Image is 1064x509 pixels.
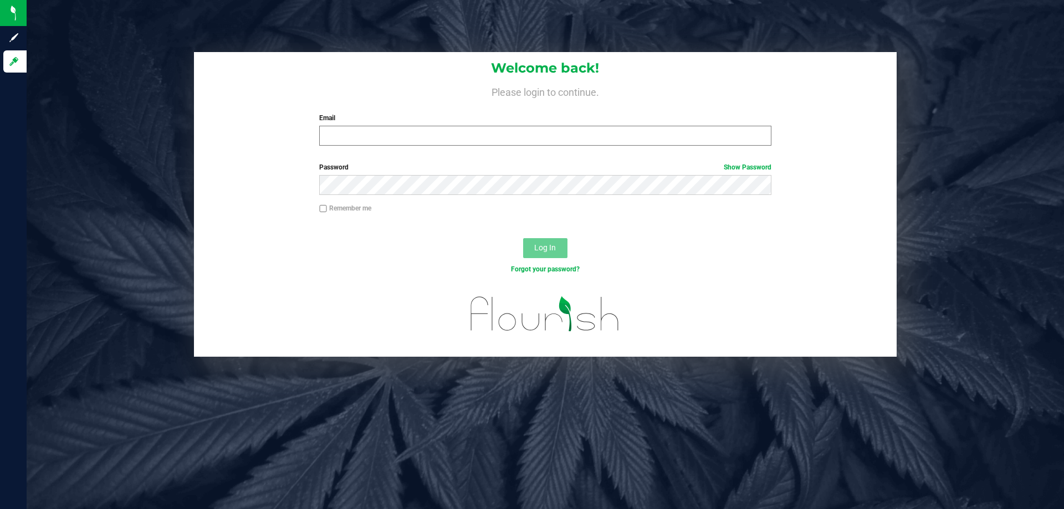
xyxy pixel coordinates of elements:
[8,56,19,67] inline-svg: Log in
[724,163,771,171] a: Show Password
[457,286,633,342] img: flourish_logo.svg
[8,32,19,43] inline-svg: Sign up
[319,203,371,213] label: Remember me
[534,243,556,252] span: Log In
[319,205,327,213] input: Remember me
[319,163,349,171] span: Password
[523,238,567,258] button: Log In
[194,61,897,75] h1: Welcome back!
[194,84,897,97] h4: Please login to continue.
[511,265,580,273] a: Forgot your password?
[319,113,771,123] label: Email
